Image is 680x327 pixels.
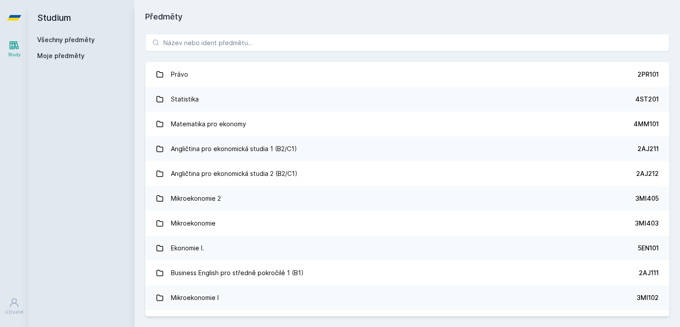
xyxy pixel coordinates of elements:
[145,62,669,87] a: Právo 2PR101
[171,115,246,133] div: Matematika pro ekonomy
[635,219,659,228] div: 3MI403
[145,112,669,136] a: Matematika pro ekonomy 4MM101
[145,211,669,236] a: Mikroekonomie 3MI403
[8,51,21,58] div: Study
[37,51,85,60] span: Moje předměty
[2,293,27,320] a: Uživatel
[145,236,669,261] a: Ekonomie I. 5EN101
[171,66,188,83] div: Právo
[145,34,669,51] input: Název nebo ident předmětu…
[145,161,669,186] a: Angličtina pro ekonomická studia 2 (B2/C1) 2AJ212
[171,165,297,183] div: Angličtina pro ekonomická studia 2 (B2/C1)
[145,11,669,23] h1: Předměty
[636,169,659,178] div: 2AJ212
[5,309,23,315] div: Uživatel
[145,285,669,310] a: Mikroekonomie I 3MI102
[634,120,659,128] div: 4MM101
[637,293,659,302] div: 3MI102
[637,70,659,79] div: 2PR101
[145,261,669,285] a: Business English pro středně pokročilé 1 (B1) 2AJ111
[635,95,659,104] div: 4ST201
[171,190,221,207] div: Mikroekonomie 2
[37,36,95,43] a: Všechny předměty
[638,244,659,253] div: 5EN101
[145,186,669,211] a: Mikroekonomie 2 3MI405
[171,289,219,307] div: Mikroekonomie I
[171,90,199,108] div: Statistika
[171,140,297,158] div: Angličtina pro ekonomická studia 1 (B2/C1)
[2,35,27,62] a: Study
[145,87,669,112] a: Statistika 4ST201
[171,264,304,282] div: Business English pro středně pokročilé 1 (B1)
[171,239,204,257] div: Ekonomie I.
[639,269,659,277] div: 2AJ111
[171,214,216,232] div: Mikroekonomie
[145,136,669,161] a: Angličtina pro ekonomická studia 1 (B2/C1) 2AJ211
[635,194,659,203] div: 3MI405
[637,144,659,153] div: 2AJ211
